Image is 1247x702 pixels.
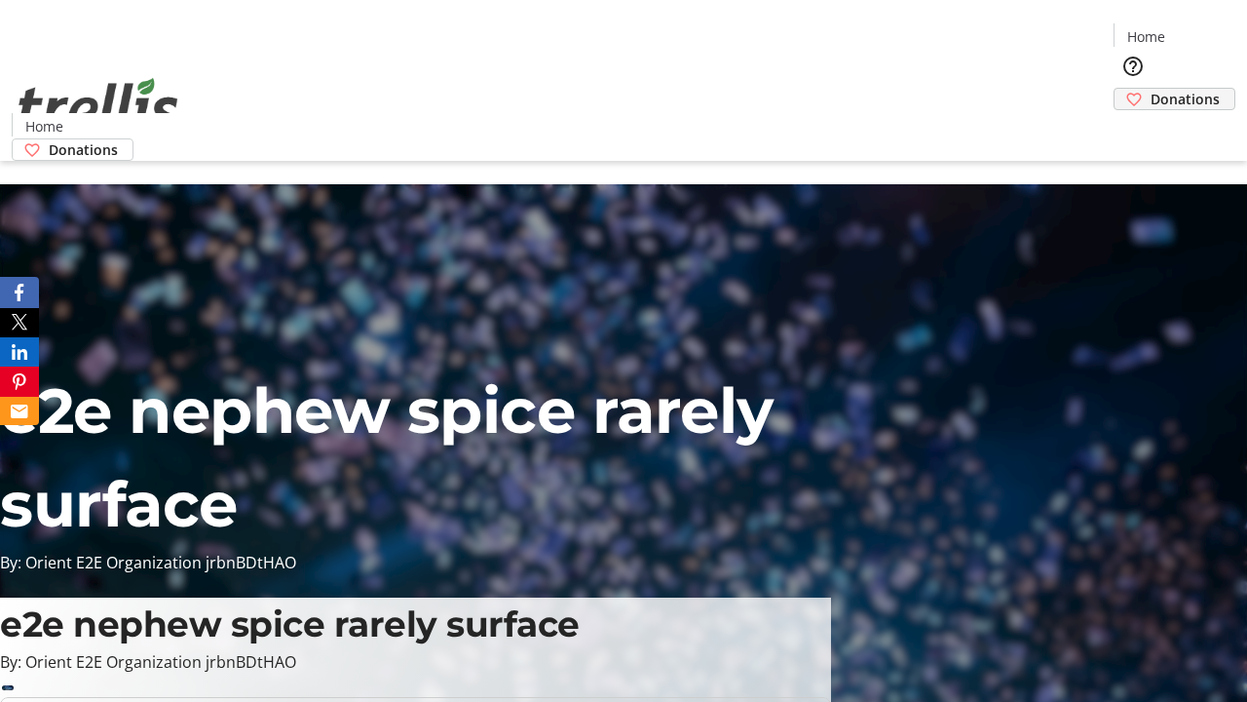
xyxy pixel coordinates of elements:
button: Cart [1114,110,1153,149]
span: Home [25,116,63,136]
span: Home [1127,26,1165,47]
a: Donations [12,138,133,161]
a: Home [13,116,75,136]
a: Home [1115,26,1177,47]
img: Orient E2E Organization jrbnBDtHAO's Logo [12,57,185,154]
span: Donations [49,139,118,160]
button: Help [1114,47,1153,86]
span: Donations [1151,89,1220,109]
a: Donations [1114,88,1235,110]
